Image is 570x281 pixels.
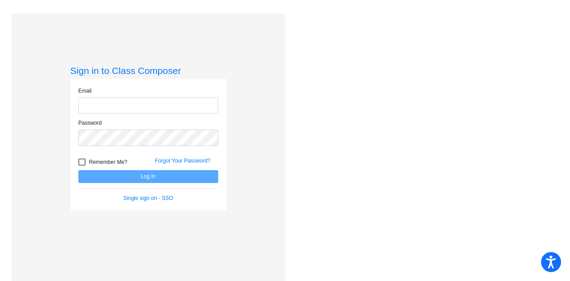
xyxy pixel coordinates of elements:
[70,65,226,76] h3: Sign in to Class Composer
[78,170,218,183] button: Log In
[78,87,92,95] label: Email
[89,157,127,167] span: Remember Me?
[78,119,102,127] label: Password
[123,195,173,201] a: Single sign on - SSO
[155,158,211,164] a: Forgot Your Password?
